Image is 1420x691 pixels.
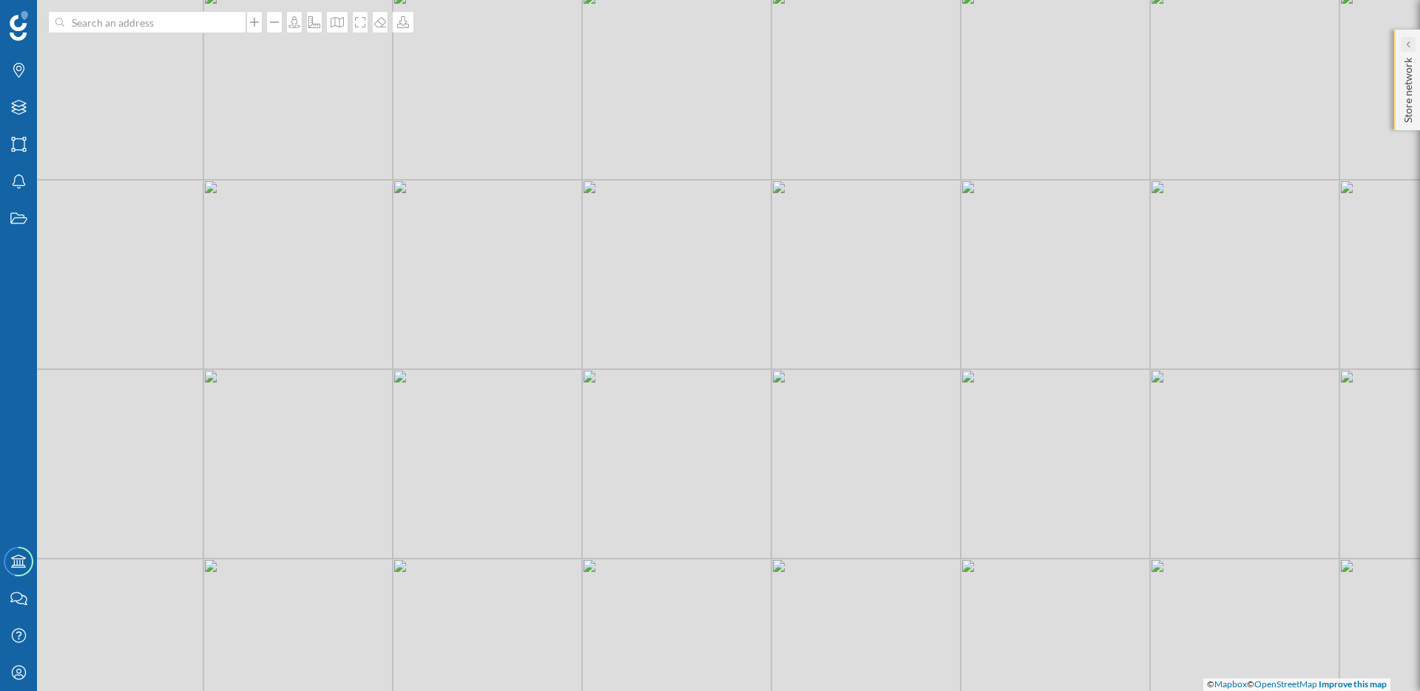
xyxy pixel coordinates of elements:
a: Mapbox [1214,678,1247,690]
img: Geoblink Logo [10,11,28,41]
div: © © [1203,678,1390,691]
a: Improve this map [1319,678,1387,690]
p: Store network [1401,52,1416,123]
a: OpenStreetMap [1254,678,1317,690]
span: Assistance [30,10,101,24]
